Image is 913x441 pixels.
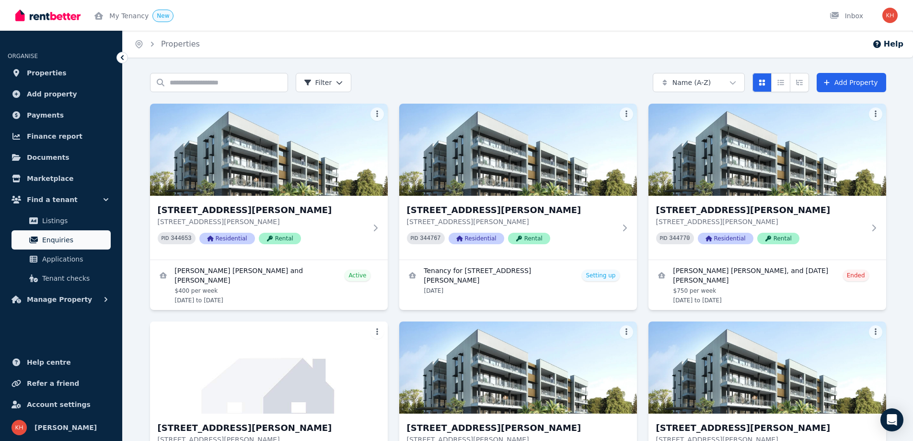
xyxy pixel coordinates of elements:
span: Help centre [27,357,71,368]
span: ORGANISE [8,53,38,60]
span: Account settings [27,399,91,410]
span: Residential [698,233,753,244]
a: Add Property [817,73,886,92]
small: PID [411,236,418,241]
p: [STREET_ADDRESS][PERSON_NAME] [407,217,616,226]
small: PID [162,236,169,241]
button: Help [872,38,903,50]
a: Add property [8,84,115,104]
h3: [STREET_ADDRESS][PERSON_NAME] [656,203,865,217]
button: More options [620,107,633,121]
a: View details for Ronaldo Cata Montes, Arleen Cabantoc, and Noel Bacunawa [648,260,886,310]
img: 2/26 Arthur Street, Coffs Harbour [399,104,637,196]
button: More options [869,107,882,121]
button: Find a tenant [8,190,115,209]
a: Payments [8,106,115,125]
span: Name (A-Z) [672,78,711,87]
h3: [STREET_ADDRESS][PERSON_NAME] [407,421,616,435]
button: Manage Property [8,290,115,309]
div: View options [752,73,809,92]
img: 6/26 Arthur Street, Coffs Harbour [648,322,886,414]
a: Marketplace [8,169,115,188]
img: Karen Hickey [882,8,898,23]
span: Add property [27,88,77,100]
span: Enquiries [42,234,107,246]
a: Applications [12,250,111,269]
button: More options [370,325,384,339]
a: Refer a friend [8,374,115,393]
span: Listings [42,215,107,226]
a: Finance report [8,127,115,146]
code: 344767 [420,235,440,242]
span: Manage Property [27,294,92,305]
span: Finance report [27,131,82,142]
span: Find a tenant [27,194,78,205]
button: Name (A-Z) [653,73,745,92]
h3: [STREET_ADDRESS][PERSON_NAME] [158,203,367,217]
div: Inbox [830,11,863,21]
a: View details for Tenancy for 2/26 Arthur Street, Coffs Harbour [399,260,637,300]
span: Rental [508,233,550,244]
a: Documents [8,148,115,167]
span: Residential [449,233,504,244]
small: PID [660,236,668,241]
p: [STREET_ADDRESS][PERSON_NAME] [656,217,865,226]
a: 3/26 Arthur Street, Coffs Harbour[STREET_ADDRESS][PERSON_NAME][STREET_ADDRESS][PERSON_NAME]PID 34... [648,104,886,260]
span: Refer a friend [27,378,79,389]
h3: [STREET_ADDRESS][PERSON_NAME] [656,421,865,435]
a: Properties [161,39,200,48]
button: More options [370,107,384,121]
span: Rental [259,233,301,244]
p: [STREET_ADDRESS][PERSON_NAME] [158,217,367,226]
span: Filter [304,78,332,87]
span: Residential [199,233,255,244]
img: RentBetter [15,8,81,23]
button: Expanded list view [790,73,809,92]
img: 3/26 Arthur Street, Coffs Harbour [648,104,886,196]
span: Tenant checks [42,273,107,284]
span: New [157,12,169,19]
a: Enquiries [12,230,111,250]
button: Filter [296,73,352,92]
img: 4/26 Arthur Street, Coffs Harbour [150,322,388,414]
img: 5/26 Arthur Street, Coffs Harbour [399,322,637,414]
span: Rental [757,233,799,244]
nav: Breadcrumb [123,31,211,58]
a: View details for Arthur John Wilkinson and Maria Sol Abo Baruzze [150,260,388,310]
img: 1/26 Arthur Street, Coffs Harbour [150,104,388,196]
span: Applications [42,253,107,265]
a: Account settings [8,395,115,414]
a: Tenant checks [12,269,111,288]
button: More options [620,325,633,339]
span: Payments [27,109,64,121]
span: Properties [27,67,67,79]
a: 1/26 Arthur Street, Coffs Harbour[STREET_ADDRESS][PERSON_NAME][STREET_ADDRESS][PERSON_NAME]PID 34... [150,104,388,260]
span: [PERSON_NAME] [35,422,97,433]
img: Karen Hickey [12,420,27,435]
button: More options [869,325,882,339]
h3: [STREET_ADDRESS][PERSON_NAME] [158,421,367,435]
a: Help centre [8,353,115,372]
div: Open Intercom Messenger [880,408,903,431]
button: Compact list view [771,73,790,92]
button: Card view [752,73,772,92]
h3: [STREET_ADDRESS][PERSON_NAME] [407,203,616,217]
a: Properties [8,63,115,83]
code: 344770 [669,235,690,242]
code: 344653 [171,235,191,242]
span: Documents [27,152,69,163]
span: Marketplace [27,173,73,184]
a: Listings [12,211,111,230]
a: 2/26 Arthur Street, Coffs Harbour[STREET_ADDRESS][PERSON_NAME][STREET_ADDRESS][PERSON_NAME]PID 34... [399,104,637,260]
